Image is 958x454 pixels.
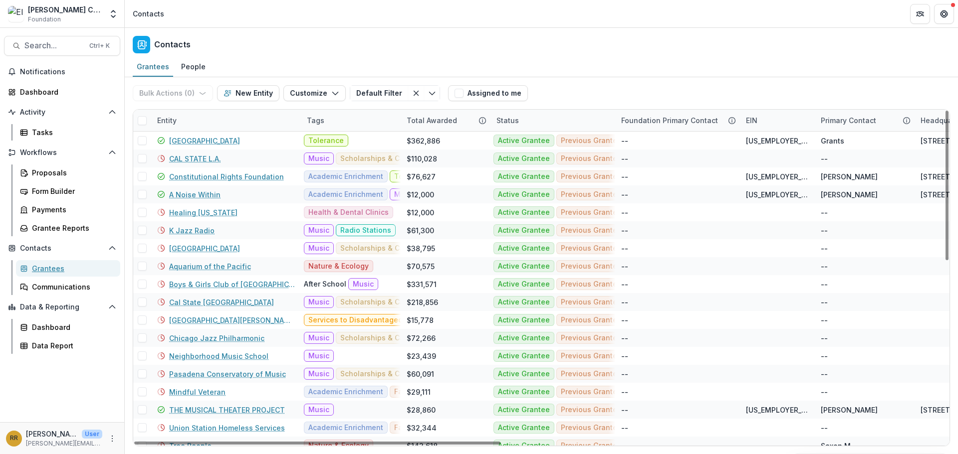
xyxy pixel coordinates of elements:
a: Grantees [16,260,120,277]
a: Constitutional Rights Foundation [169,171,284,182]
span: Scholarships & Camperships [340,154,441,163]
a: [GEOGRAPHIC_DATA] [169,243,240,254]
a: Data Report [16,337,120,354]
div: -- [621,261,628,272]
span: Scholarships & Camperships [340,244,441,253]
div: Status [490,110,615,131]
div: Grants [821,136,844,146]
span: Scholarships & Camperships [340,334,441,342]
span: Previous Grantee [561,244,622,253]
button: Assigned to me [448,85,528,101]
a: Aquarium of the Pacific [169,261,251,272]
a: Tasks [16,124,120,141]
span: Music [308,154,329,163]
div: -- [621,279,628,290]
span: Music [308,298,329,306]
a: CAL STATE L.A. [169,153,221,164]
div: $70,575 [407,261,435,272]
button: Clear filter [408,85,424,101]
span: Active Grantee [498,190,550,199]
div: -- [821,351,828,361]
div: [US_EMPLOYER_IDENTIFICATION_NUMBER] [746,405,809,415]
span: Academic Enrichment [308,424,383,432]
a: Grantees [133,57,173,77]
div: Data Report [32,340,112,351]
button: Customize [283,85,346,101]
div: -- [821,261,828,272]
div: Saxon M [821,441,851,451]
span: Active Grantee [498,370,550,378]
span: Active Grantee [498,424,550,432]
span: Active Grantee [498,244,550,253]
span: Previous Grantee [561,226,622,235]
span: Music [308,352,329,360]
a: [GEOGRAPHIC_DATA] [169,136,240,146]
button: Open entity switcher [106,4,120,24]
button: Search... [4,36,120,56]
span: Search... [24,41,83,50]
span: Scholarships & Camperships [340,298,441,306]
div: $12,000 [407,207,434,218]
span: Previous Grantee [561,190,622,199]
div: EIN [740,110,815,131]
div: -- [821,153,828,164]
span: Previous Grantee [561,334,622,342]
div: EIN [740,115,763,126]
div: -- [821,423,828,433]
div: Grantee Reports [32,223,112,233]
span: Previous Grantee [561,370,622,378]
span: Active Grantee [498,137,550,145]
a: THE MUSICAL THEATER PROJECT [169,405,285,415]
div: $362,886 [407,136,440,146]
div: Primary Contact [815,110,915,131]
div: $61,300 [407,225,434,236]
span: Data & Reporting [20,303,104,311]
div: -- [821,243,828,254]
span: Active Grantee [498,208,550,217]
a: Boys & Girls Club of [GEOGRAPHIC_DATA] [169,279,295,290]
span: Previous Grantee [561,352,622,360]
div: Payments [32,204,112,215]
div: $72,266 [407,333,436,343]
h2: Contacts [154,40,191,49]
a: Union Station Homeless Services [169,423,285,433]
p: [PERSON_NAME][EMAIL_ADDRESS][DOMAIN_NAME] [26,439,102,448]
div: People [177,59,210,74]
div: -- [621,171,628,182]
span: Scholarships & Camperships [340,370,441,378]
span: Active Grantee [498,154,550,163]
a: Cal State [GEOGRAPHIC_DATA] [169,297,274,307]
div: -- [621,387,628,397]
a: Form Builder [16,183,120,199]
div: Form Builder [32,186,112,196]
span: Active Grantee [498,388,550,396]
a: Pasadena Conservatory of Music [169,369,286,379]
span: Active Grantee [498,352,550,360]
span: Music [353,280,374,289]
span: Music [308,226,329,235]
div: $110,028 [407,153,437,164]
p: User [82,430,102,439]
div: Foundation Primary Contact [615,110,740,131]
span: Previous Grantee [561,137,622,145]
div: -- [621,333,628,343]
span: Active Grantee [498,262,550,271]
div: $12,000 [407,189,434,200]
div: -- [621,207,628,218]
span: Previous Grantee [561,280,622,289]
div: Foundation Primary Contact [615,115,724,126]
button: Partners [910,4,930,24]
span: Notifications [20,68,116,76]
div: -- [821,225,828,236]
button: Default Filter [350,85,408,101]
div: -- [621,225,628,236]
button: Open Data & Reporting [4,299,120,315]
div: Ctrl + K [87,40,112,51]
span: Music [308,370,329,378]
div: Dashboard [32,322,112,332]
nav: breadcrumb [129,6,168,21]
a: Chicago Jazz Philharmonic [169,333,264,343]
div: -- [821,369,828,379]
div: [US_EMPLOYER_IDENTIFICATION_NUMBER] [746,171,809,182]
span: Previous Grantee [561,262,622,271]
